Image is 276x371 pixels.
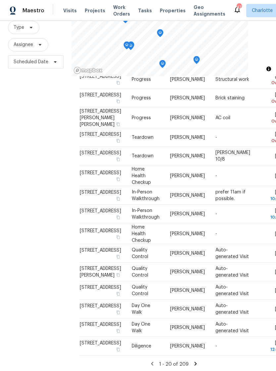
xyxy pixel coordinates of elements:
[80,109,121,127] span: [STREET_ADDRESS][PERSON_NAME][PERSON_NAME]
[215,173,217,178] span: -
[14,41,33,48] span: Assignee
[80,285,121,290] span: [STREET_ADDRESS]
[170,344,205,348] span: [PERSON_NAME]
[80,190,121,195] span: [STREET_ADDRESS]
[115,80,121,86] button: Copy Address
[80,132,121,137] span: [STREET_ADDRESS]
[267,65,271,73] span: Toggle attribution
[160,7,186,14] span: Properties
[23,7,44,14] span: Maestro
[115,176,121,182] button: Copy Address
[132,115,151,120] span: Progress
[170,212,205,216] span: [PERSON_NAME]
[252,7,273,14] span: Charlotte
[215,266,249,278] span: Auto-generated Visit
[80,170,121,175] span: [STREET_ADDRESS]
[80,322,121,327] span: [STREET_ADDRESS]
[215,77,249,82] span: Structural work
[132,154,154,158] span: Teardown
[127,42,134,52] div: Map marker
[215,248,249,259] span: Auto-generated Visit
[63,7,77,14] span: Visits
[14,24,24,31] span: Type
[159,60,166,70] div: Map marker
[132,167,151,185] span: Home Health Checkup
[132,96,151,100] span: Progress
[115,214,121,220] button: Copy Address
[115,234,121,240] button: Copy Address
[170,251,205,256] span: [PERSON_NAME]
[115,291,121,297] button: Copy Address
[237,4,241,11] div: 47
[170,96,205,100] span: [PERSON_NAME]
[80,304,121,308] span: [STREET_ADDRESS]
[80,151,121,155] span: [STREET_ADDRESS]
[170,288,205,293] span: [PERSON_NAME]
[80,93,121,97] span: [STREET_ADDRESS]
[132,208,160,220] span: In-Person Walkthrough
[170,270,205,274] span: [PERSON_NAME]
[132,225,151,242] span: Home Health Checkup
[215,344,217,348] span: -
[215,190,246,201] span: prefer 11am if possible.
[215,285,249,296] span: Auto-generated Visit
[132,285,148,296] span: Quality Control
[115,121,121,127] button: Copy Address
[170,154,205,158] span: [PERSON_NAME]
[132,344,151,348] span: Diligence
[215,322,249,333] span: Auto-generated Visit
[115,138,121,144] button: Copy Address
[123,41,130,52] div: Map marker
[132,248,148,259] span: Quality Control
[115,156,121,162] button: Copy Address
[128,41,134,52] div: Map marker
[80,248,121,253] span: [STREET_ADDRESS]
[215,150,250,162] span: [PERSON_NAME] 10/8
[170,307,205,311] span: [PERSON_NAME]
[215,135,217,140] span: -
[80,209,121,213] span: [STREET_ADDRESS]
[157,29,163,39] div: Map marker
[170,115,205,120] span: [PERSON_NAME]
[170,77,205,82] span: [PERSON_NAME]
[132,266,148,278] span: Quality Control
[115,309,121,315] button: Copy Address
[170,135,205,140] span: [PERSON_NAME]
[170,173,205,178] span: [PERSON_NAME]
[80,74,121,79] span: [STREET_ADDRESS]
[159,362,189,367] span: 1 - 20 of 209
[170,325,205,330] span: [PERSON_NAME]
[115,98,121,104] button: Copy Address
[80,266,121,278] span: [STREET_ADDRESS][PERSON_NAME]
[80,228,121,233] span: [STREET_ADDRESS]
[115,272,121,278] button: Copy Address
[80,341,121,345] span: [STREET_ADDRESS]
[115,196,121,202] button: Copy Address
[215,303,249,315] span: Auto-generated Visit
[138,8,152,13] span: Tasks
[265,65,273,73] button: Toggle attribution
[215,212,217,216] span: -
[115,254,121,260] button: Copy Address
[85,7,105,14] span: Projects
[132,190,160,201] span: In-Person Walkthrough
[14,59,48,65] span: Scheduled Date
[132,77,151,82] span: Progress
[215,96,245,100] span: Brick staining
[132,135,154,140] span: Teardown
[113,4,130,17] span: Work Orders
[170,193,205,198] span: [PERSON_NAME]
[193,56,200,66] div: Map marker
[115,328,121,334] button: Copy Address
[194,4,225,17] span: Geo Assignments
[215,231,217,236] span: -
[73,67,103,74] a: Mapbox homepage
[170,231,205,236] span: [PERSON_NAME]
[115,346,121,352] button: Copy Address
[132,303,150,315] span: Day One Walk
[132,322,150,333] span: Day One Walk
[215,115,230,120] span: AC coil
